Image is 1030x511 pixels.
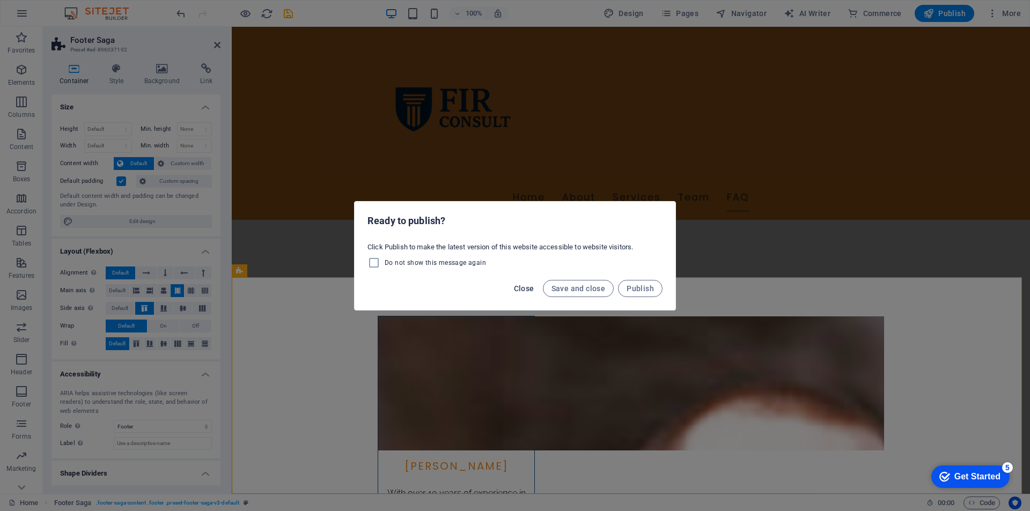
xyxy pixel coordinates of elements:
[551,284,606,293] span: Save and close
[29,12,75,21] div: Get Started
[6,5,84,28] div: Get Started 5 items remaining, 0% complete
[510,280,539,297] button: Close
[618,280,663,297] button: Publish
[514,284,534,293] span: Close
[385,258,486,267] span: Do not show this message again
[77,2,87,13] div: 5
[543,280,614,297] button: Save and close
[627,284,654,293] span: Publish
[367,214,663,227] h2: Ready to publish?
[355,238,675,273] div: Click Publish to make the latest version of this website accessible to website visitors.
